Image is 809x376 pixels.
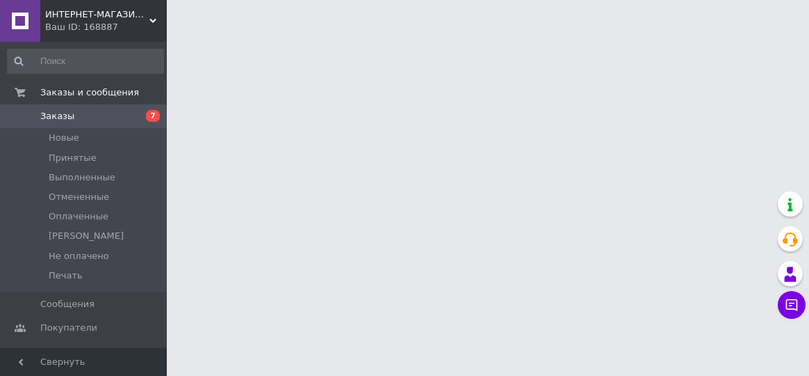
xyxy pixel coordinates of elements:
span: Сообщения [40,298,95,311]
span: Отмененные [49,191,109,203]
span: Покупатели [40,322,97,334]
span: Заказы и сообщения [40,86,139,99]
span: Новые [49,132,79,144]
span: Принятые [49,152,97,164]
input: Поиск [7,49,164,74]
span: [PERSON_NAME] [49,230,124,242]
button: Чат с покупателем [778,291,806,319]
span: Печать [49,269,83,282]
span: 7 [146,110,160,122]
div: Ваш ID: 168887 [45,21,167,33]
span: Не оплачено [49,250,109,263]
span: Оплаченные [49,210,108,223]
span: Заказы [40,110,74,123]
span: Выполненные [49,171,115,184]
span: ИНТЕРНЕТ-МАГАЗИН "EVENT DECOR" [45,8,149,21]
